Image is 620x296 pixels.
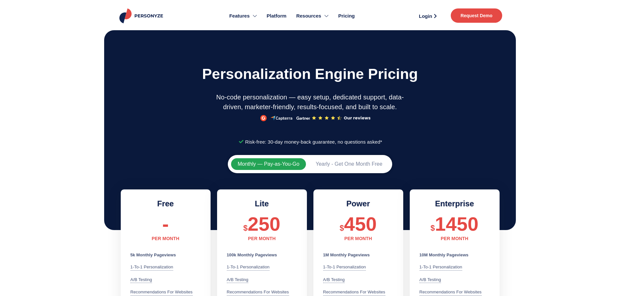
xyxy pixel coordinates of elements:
[231,158,306,170] button: Monthly — Pay-as-You-Go
[333,3,360,29] a: Pricing
[227,264,270,271] div: 1-to-1 Personalization
[229,12,250,20] span: Features
[262,3,291,29] a: Platform
[323,264,366,271] div: 1-to-1 Personalization
[243,224,248,232] span: $
[118,8,166,23] img: Personyze logo
[162,213,169,235] span: -
[420,289,482,296] div: Recommendations for websites
[131,277,152,283] div: A/B testing
[131,264,173,271] div: 1-to-1 Personalization
[131,289,193,296] div: Recommendations for websites
[248,213,280,235] span: 250
[420,277,441,283] div: A/B testing
[291,3,333,29] a: Resources
[344,213,377,235] span: 450
[338,12,355,20] span: Pricing
[451,8,502,23] a: Request Demo
[296,12,321,20] span: Resources
[227,199,297,209] h2: Lite
[227,252,277,257] b: 100k Monthly Pageviews
[323,289,385,296] div: Recommendations for websites
[323,277,345,283] div: A/B testing
[323,199,393,209] h2: Power
[323,252,370,257] b: 1M Monthly Pageviews
[227,289,289,296] div: Recommendations for websites
[224,3,262,29] a: Features
[131,252,176,257] b: 5k Monthly Pageviews
[411,11,444,21] a: Login
[461,13,492,18] span: Request Demo
[243,137,382,147] span: Risk-free: 30-day money-back guarantee, no questions asked*
[215,92,405,112] p: No-code personalization — easy setup, dedicated support, data-driven, marketer-friendly, results-...
[420,264,462,271] div: 1-to-1 Personalization
[435,213,478,235] span: 1450
[431,224,435,232] span: $
[267,12,286,20] span: Platform
[340,224,344,232] span: $
[316,161,382,167] span: Yearly - Get One Month Free
[131,199,201,209] h2: Free
[106,62,514,86] h1: Personalization engine pricing
[420,252,469,257] b: 10M Monthly Pageviews
[309,158,389,170] button: Yearly - Get One Month Free
[419,14,432,19] span: Login
[238,161,299,167] span: Monthly — Pay-as-You-Go
[227,277,249,283] div: A/B testing
[420,199,490,209] h2: Enterprise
